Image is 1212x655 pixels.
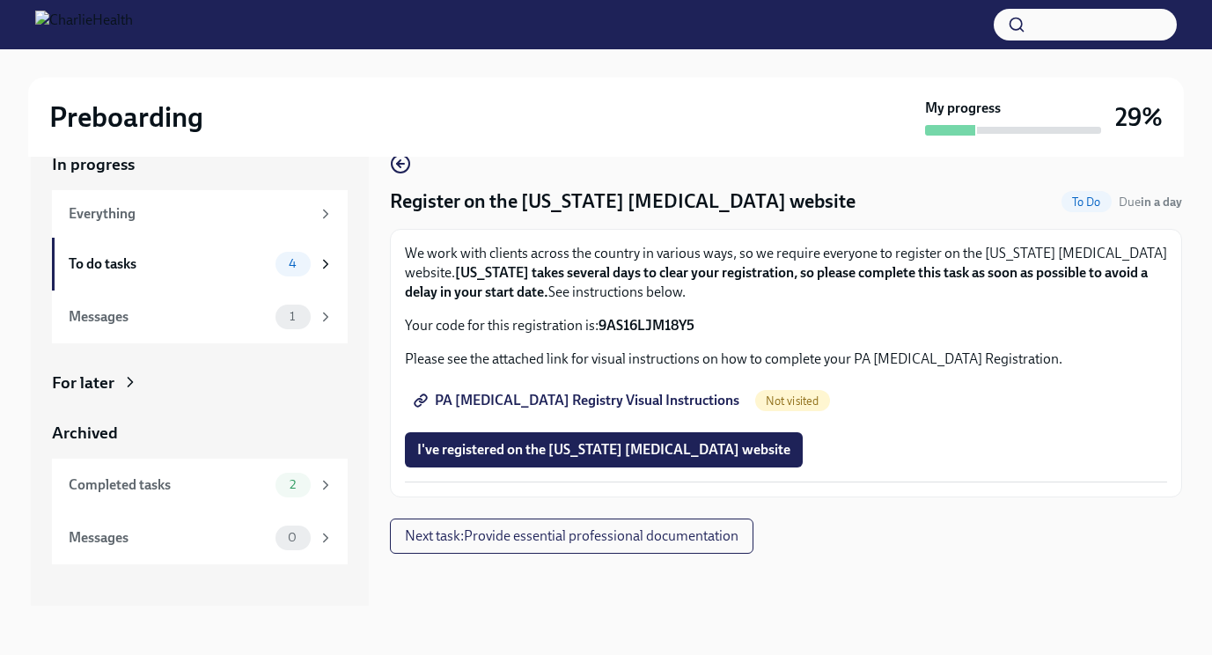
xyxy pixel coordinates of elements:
[390,519,753,554] button: Next task:Provide essential professional documentation
[405,383,752,418] a: PA [MEDICAL_DATA] Registry Visual Instructions
[1115,101,1163,133] h3: 29%
[417,392,739,409] span: PA [MEDICAL_DATA] Registry Visual Instructions
[405,350,1167,369] p: Please see the attached link for visual instructions on how to complete your PA [MEDICAL_DATA] Re...
[279,478,306,491] span: 2
[405,527,738,545] span: Next task : Provide essential professional documentation
[405,316,1167,335] p: Your code for this registration is:
[52,511,348,564] a: Messages0
[405,264,1148,300] strong: [US_STATE] takes several days to clear your registration, so please complete this task as soon as...
[52,372,348,394] a: For later
[417,441,790,459] span: I've registered on the [US_STATE] [MEDICAL_DATA] website
[277,531,307,544] span: 0
[69,475,268,495] div: Completed tasks
[925,99,1001,118] strong: My progress
[52,422,348,445] a: Archived
[52,153,348,176] a: In progress
[52,190,348,238] a: Everything
[1119,194,1182,210] span: August 16th, 2025 10:00
[405,244,1167,302] p: We work with clients across the country in various ways, so we require everyone to register on th...
[69,254,268,274] div: To do tasks
[49,99,203,135] h2: Preboarding
[52,291,348,343] a: Messages1
[755,394,830,408] span: Not visited
[405,432,803,467] button: I've registered on the [US_STATE] [MEDICAL_DATA] website
[52,372,114,394] div: For later
[599,317,694,334] strong: 9AS16LJM18Y5
[1061,195,1112,209] span: To Do
[52,238,348,291] a: To do tasks4
[69,528,268,548] div: Messages
[52,459,348,511] a: Completed tasks2
[278,257,307,270] span: 4
[390,188,856,215] h4: Register on the [US_STATE] [MEDICAL_DATA] website
[1141,195,1182,210] strong: in a day
[35,11,133,39] img: CharlieHealth
[1119,195,1182,210] span: Due
[279,310,305,323] span: 1
[69,204,311,224] div: Everything
[69,307,268,327] div: Messages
